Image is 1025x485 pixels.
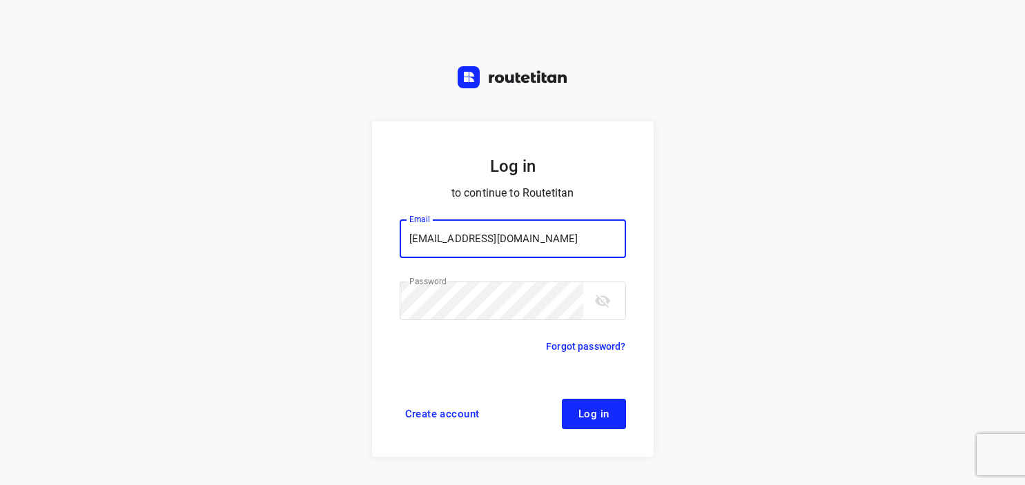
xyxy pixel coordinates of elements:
span: Log in [578,408,609,419]
p: to continue to Routetitan [400,184,626,203]
span: Create account [405,408,480,419]
a: Forgot password? [546,338,625,355]
button: Log in [562,399,626,429]
button: toggle password visibility [589,287,616,315]
img: Routetitan [458,66,568,88]
a: Create account [400,399,485,429]
a: Routetitan [458,66,568,92]
h5: Log in [400,155,626,178]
